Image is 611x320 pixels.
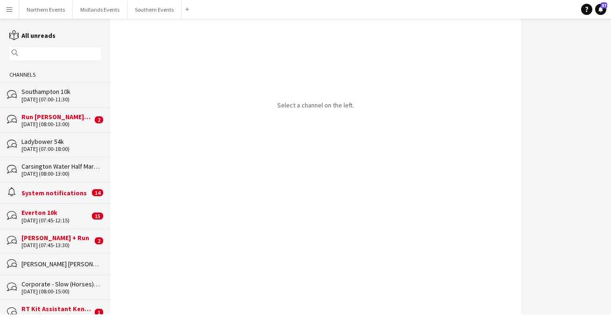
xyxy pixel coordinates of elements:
[21,217,90,224] div: [DATE] (07:45-12:15)
[21,137,101,146] div: Ladybower 54k
[21,189,90,197] div: System notifications
[277,101,354,109] p: Select a channel on the left.
[92,213,103,220] span: 15
[21,87,101,96] div: Southampton 10k
[21,113,92,121] div: Run [PERSON_NAME][GEOGRAPHIC_DATA]
[95,116,103,123] span: 2
[73,0,127,19] button: Midlands Events
[95,309,103,316] span: 1
[9,31,56,40] a: All unreads
[601,2,607,8] span: 57
[21,305,92,313] div: RT Kit Assistant Kent Running Festival
[21,121,92,128] div: [DATE] (08:00-13:00)
[595,4,606,15] a: 57
[19,0,73,19] button: Northern Events
[127,0,182,19] button: Southern Events
[21,162,101,171] div: Carsington Water Half Marathon & 10km
[21,260,101,268] div: [PERSON_NAME] [PERSON_NAME]
[95,237,103,244] span: 2
[92,189,103,196] span: 14
[21,313,92,320] div: [DATE] (06:00-13:30)
[21,280,101,288] div: Corporate - Slow (Horses) 5k
[21,146,101,152] div: [DATE] (07:00-18:00)
[21,234,92,242] div: [PERSON_NAME] + Run
[21,96,101,103] div: [DATE] (07:00-11:30)
[21,208,90,217] div: Everton 10k
[21,242,92,249] div: [DATE] (07:45-13:30)
[21,171,101,177] div: [DATE] (08:00-13:00)
[21,288,101,295] div: [DATE] (08:00-15:00)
